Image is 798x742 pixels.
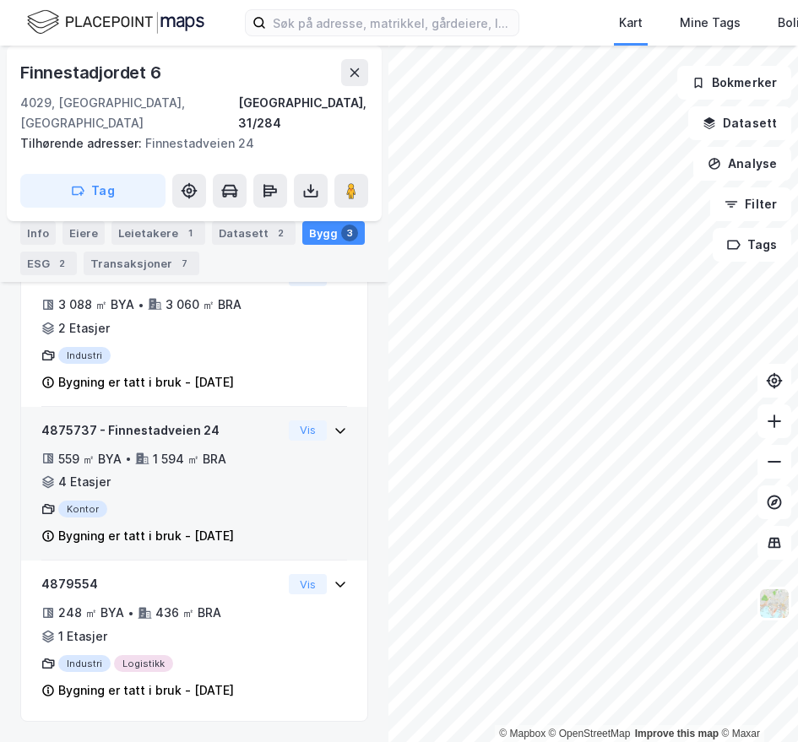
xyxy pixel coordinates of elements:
[58,680,234,701] div: Bygning er tatt i bruk - [DATE]
[289,420,327,441] button: Vis
[688,106,791,140] button: Datasett
[212,221,296,245] div: Datasett
[41,574,282,594] div: 4879554
[677,66,791,100] button: Bokmerker
[680,13,741,33] div: Mine Tags
[166,295,242,315] div: 3 060 ㎡ BRA
[58,318,110,339] div: 2 Etasjer
[20,252,77,275] div: ESG
[20,133,355,154] div: Finnestadveien 24
[289,574,327,594] button: Vis
[714,661,798,742] iframe: Chat Widget
[58,295,134,315] div: 3 088 ㎡ BYA
[549,728,631,739] a: OpenStreetMap
[20,221,56,245] div: Info
[176,255,193,272] div: 7
[111,221,205,245] div: Leietakere
[62,221,105,245] div: Eiere
[758,588,790,620] img: Z
[20,174,166,208] button: Tag
[84,252,199,275] div: Transaksjoner
[693,147,791,181] button: Analyse
[272,225,289,241] div: 2
[266,10,518,35] input: Søk på adresse, matrikkel, gårdeiere, leietakere eller personer
[27,8,204,37] img: logo.f888ab2527a4732fd821a326f86c7f29.svg
[58,626,107,647] div: 1 Etasjer
[341,225,358,241] div: 3
[58,603,124,623] div: 248 ㎡ BYA
[635,728,719,739] a: Improve this map
[128,606,134,620] div: •
[41,420,282,441] div: 4875737 - Finnestadveien 24
[619,13,643,33] div: Kart
[58,472,111,492] div: 4 Etasjer
[20,93,238,133] div: 4029, [GEOGRAPHIC_DATA], [GEOGRAPHIC_DATA]
[710,187,791,221] button: Filter
[302,221,365,245] div: Bygg
[138,298,144,311] div: •
[20,136,145,150] span: Tilhørende adresser:
[58,449,122,469] div: 559 ㎡ BYA
[58,372,234,393] div: Bygning er tatt i bruk - [DATE]
[182,225,198,241] div: 1
[153,449,226,469] div: 1 594 ㎡ BRA
[713,228,791,262] button: Tags
[125,452,132,465] div: •
[53,255,70,272] div: 2
[155,603,221,623] div: 436 ㎡ BRA
[238,93,368,133] div: [GEOGRAPHIC_DATA], 31/284
[499,728,546,739] a: Mapbox
[20,59,165,86] div: Finnestadjordet 6
[58,526,234,546] div: Bygning er tatt i bruk - [DATE]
